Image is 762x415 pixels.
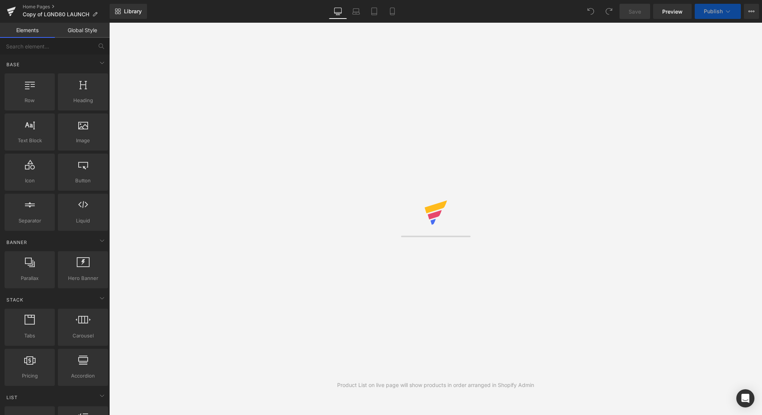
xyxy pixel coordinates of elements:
[7,137,53,145] span: Text Block
[60,274,106,282] span: Hero Banner
[60,177,106,185] span: Button
[6,61,20,68] span: Base
[695,4,741,19] button: Publish
[6,296,24,303] span: Stack
[629,8,641,16] span: Save
[7,177,53,185] span: Icon
[110,4,147,19] a: New Library
[653,4,692,19] a: Preview
[744,4,759,19] button: More
[6,239,28,246] span: Banner
[7,372,53,380] span: Pricing
[583,4,598,19] button: Undo
[704,8,723,14] span: Publish
[7,274,53,282] span: Parallax
[365,4,383,19] a: Tablet
[6,394,19,401] span: List
[383,4,401,19] a: Mobile
[23,11,89,17] span: Copy of LGND80 LAUNCH
[60,137,106,145] span: Image
[7,332,53,340] span: Tabs
[329,4,347,19] a: Desktop
[7,217,53,225] span: Separator
[55,23,110,38] a: Global Style
[60,217,106,225] span: Liquid
[662,8,683,16] span: Preview
[23,4,110,10] a: Home Pages
[7,96,53,104] span: Row
[337,381,534,389] div: Product List on live page will show products in order arranged in Shopify Admin
[60,332,106,340] span: Carousel
[736,389,754,407] div: Open Intercom Messenger
[60,372,106,380] span: Accordion
[124,8,142,15] span: Library
[601,4,616,19] button: Redo
[60,96,106,104] span: Heading
[347,4,365,19] a: Laptop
